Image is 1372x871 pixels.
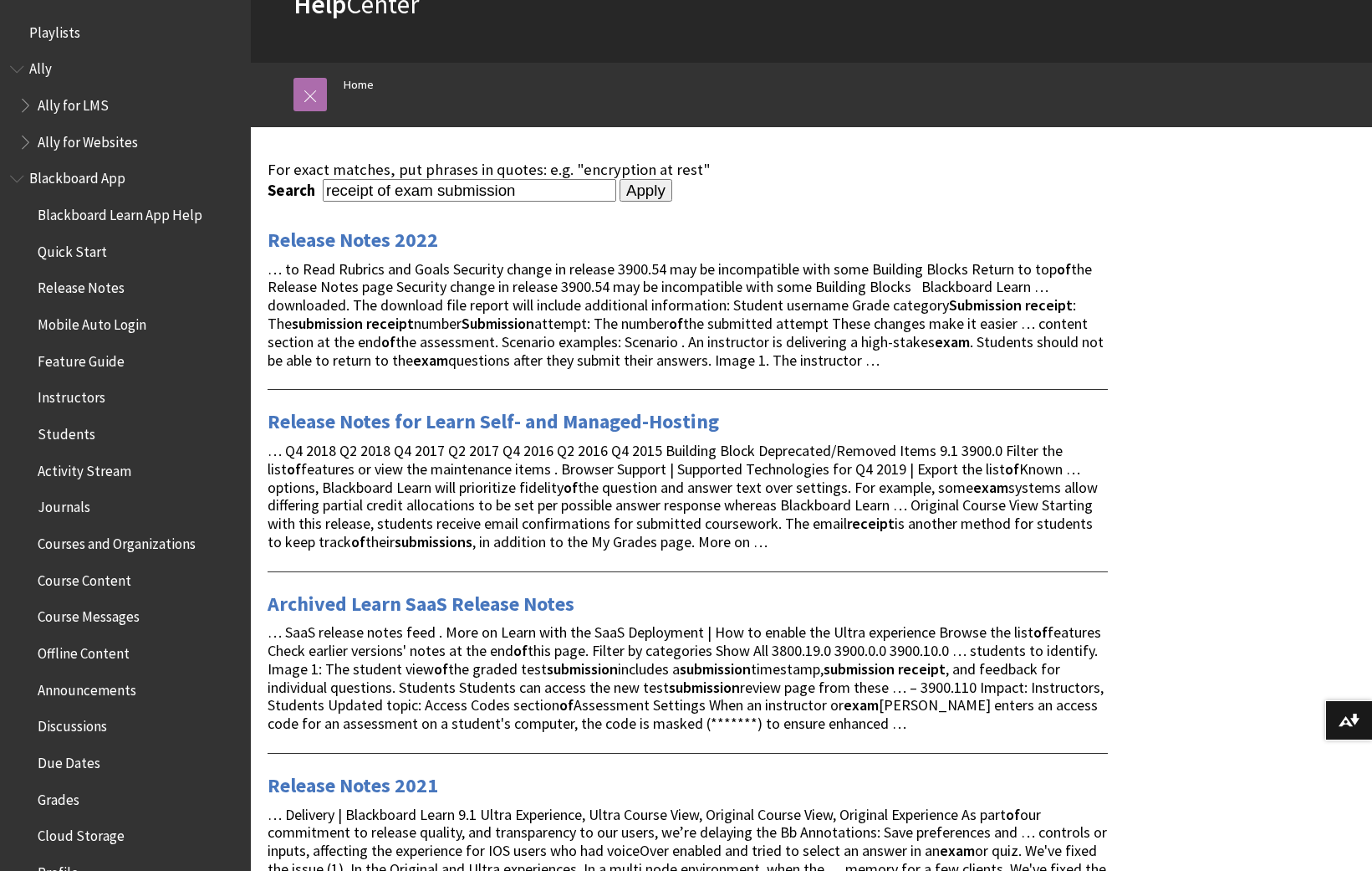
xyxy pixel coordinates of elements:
span: Activity Stream [38,457,131,479]
span: Blackboard Learn App Help [38,201,202,223]
span: Ally for Websites [38,128,138,151]
strong: of [1057,259,1071,279]
span: Instructors [38,384,105,407]
strong: exam [844,695,879,715]
span: Quick Start [38,238,107,260]
strong: of [564,478,578,497]
span: … to Read Rubrics and Goals Security change in release 3900.54 may be incompatible with some Buil... [268,259,1104,370]
strong: of [381,332,395,351]
strong: exam [935,332,970,351]
strong: submissions [395,532,472,551]
span: Ally for LMS [38,91,109,114]
span: … Q4 2018 Q2 2018 Q4 2017 Q2 2017 Q4 2016 Q2 2016 Q4 2015 Building Block Deprecated/Removed Items... [268,441,1098,551]
nav: Book outline for Anthology Ally Help [10,55,241,156]
span: Mobile Auto Login [38,310,146,333]
span: Release Notes [38,274,125,297]
strong: receipt [1025,295,1073,315]
strong: receipt [847,514,895,533]
strong: receipt [898,659,946,679]
label: Search [268,181,319,200]
strong: submission [824,659,895,679]
strong: exam [413,351,448,370]
a: Release Notes 2022 [268,227,438,254]
div: For exact matches, put phrases in quotes: e.g. "encryption at rest" [268,161,1108,179]
span: Feature Guide [38,347,125,370]
strong: submission [680,659,751,679]
span: Journals [38,494,90,516]
span: Students [38,420,95,443]
span: Course Messages [38,603,140,626]
strong: of [1006,805,1020,824]
a: Release Notes for Learn Self- and Managed-Hosting [268,408,719,435]
strong: exam [940,841,975,860]
strong: of [559,695,574,715]
strong: submission [547,659,618,679]
input: Apply [620,179,672,202]
span: Courses and Organizations [38,530,196,552]
strong: of [351,532,365,551]
span: Grades [38,786,79,808]
strong: receipt [366,314,414,333]
strong: Submission [949,295,1022,315]
span: Course Content [38,566,131,589]
nav: Book outline for Playlists [10,18,241,47]
span: Discussions [38,712,107,735]
a: Archived Learn SaaS Release Notes [268,591,574,617]
a: Home [344,74,374,95]
strong: Submission [462,314,534,333]
strong: submission [292,314,363,333]
span: … SaaS release notes feed . More on Learn with the SaaS Deployment | How to enable the Ultra expe... [268,623,1104,733]
strong: submission [669,678,740,697]
strong: of [434,659,448,679]
strong: of [1005,459,1019,479]
strong: of [669,314,683,333]
span: Cloud Storage [38,822,125,844]
span: Due Dates [38,749,100,771]
span: Offline Content [38,639,130,662]
span: Playlists [29,18,80,41]
span: Blackboard App [29,165,125,187]
strong: of [513,641,528,660]
span: Ally [29,55,52,78]
strong: of [1033,623,1048,642]
strong: exam [973,478,1008,497]
strong: of [287,459,301,479]
span: Announcements [38,676,136,699]
a: Release Notes 2021 [268,772,438,799]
